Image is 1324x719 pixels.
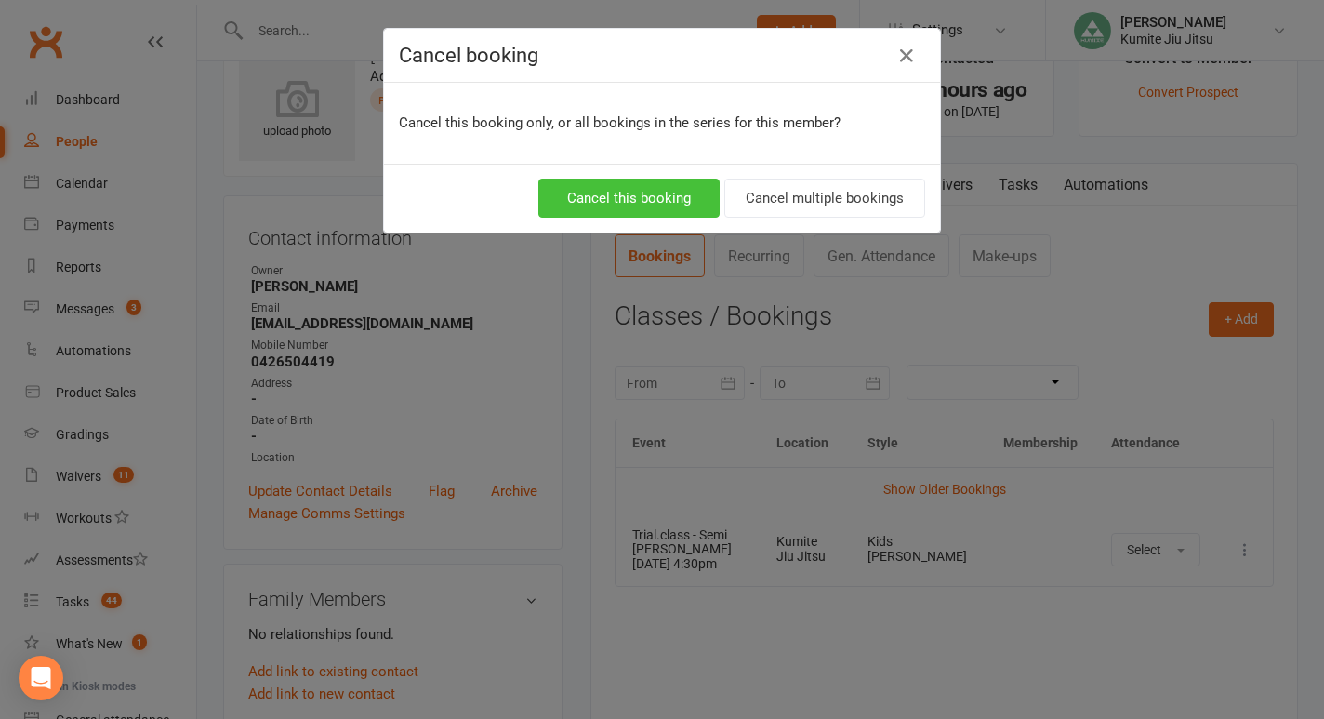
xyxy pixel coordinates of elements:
button: Cancel this booking [538,179,720,218]
button: Close [892,41,921,71]
button: Cancel multiple bookings [724,179,925,218]
div: Open Intercom Messenger [19,656,63,700]
h4: Cancel booking [399,44,925,67]
p: Cancel this booking only, or all bookings in the series for this member? [399,112,925,134]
